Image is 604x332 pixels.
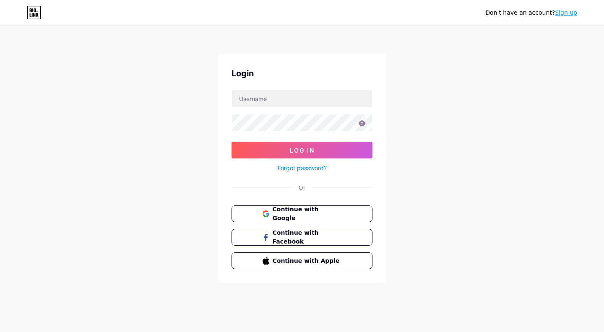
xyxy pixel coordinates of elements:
[299,183,305,192] div: Or
[232,142,372,158] button: Log In
[232,205,372,222] button: Continue with Google
[273,228,342,246] span: Continue with Facebook
[278,163,327,172] a: Forgot password?
[290,147,315,154] span: Log In
[555,9,577,16] a: Sign up
[273,205,342,223] span: Continue with Google
[485,8,577,17] div: Don't have an account?
[273,257,342,265] span: Continue with Apple
[232,252,372,269] button: Continue with Apple
[232,67,372,80] div: Login
[232,229,372,246] button: Continue with Facebook
[232,90,372,107] input: Username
